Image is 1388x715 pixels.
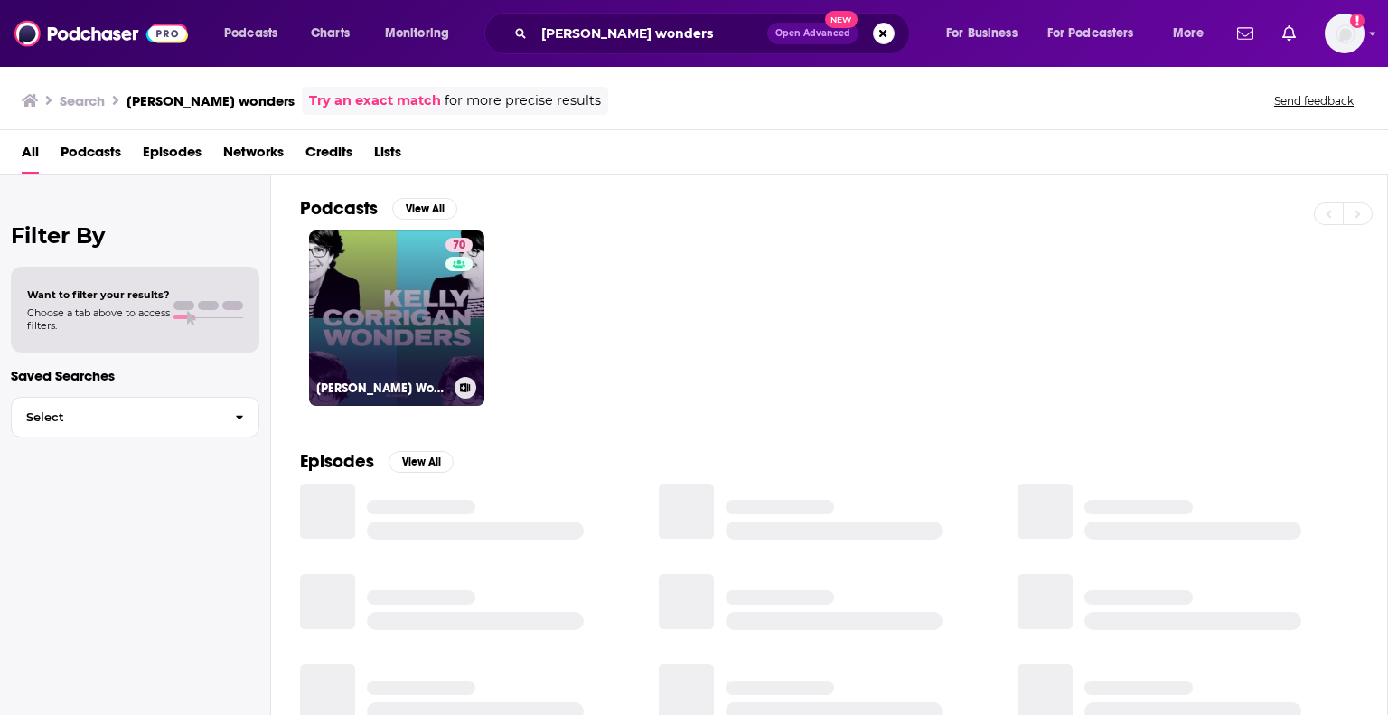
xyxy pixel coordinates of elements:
a: All [22,137,39,174]
h2: Filter By [11,222,259,249]
span: New [825,11,858,28]
button: View All [389,451,454,473]
a: Try an exact match [309,90,441,111]
a: Networks [223,137,284,174]
input: Search podcasts, credits, & more... [534,19,767,48]
a: Lists [374,137,401,174]
img: User Profile [1325,14,1365,53]
a: Show notifications dropdown [1230,18,1261,49]
button: open menu [933,19,1040,48]
button: Send feedback [1269,93,1359,108]
button: open menu [372,19,473,48]
a: Credits [305,137,352,174]
span: Monitoring [385,21,449,46]
button: open menu [1036,19,1160,48]
span: Logged in as GregKubie [1325,14,1365,53]
h2: Episodes [300,450,374,473]
span: 70 [453,237,465,255]
span: For Podcasters [1047,21,1134,46]
p: Saved Searches [11,367,259,384]
a: Podcasts [61,137,121,174]
span: More [1173,21,1204,46]
button: Open AdvancedNew [767,23,858,44]
h3: Search [60,92,105,109]
span: Charts [311,21,350,46]
span: Select [12,411,220,423]
button: Select [11,397,259,437]
div: Search podcasts, credits, & more... [502,13,927,54]
span: Want to filter your results? [27,288,170,301]
a: EpisodesView All [300,450,454,473]
h2: Podcasts [300,197,378,220]
span: For Business [946,21,1018,46]
span: Choose a tab above to access filters. [27,306,170,332]
a: Show notifications dropdown [1275,18,1303,49]
img: Podchaser - Follow, Share and Rate Podcasts [14,16,188,51]
button: View All [392,198,457,220]
button: open menu [211,19,301,48]
button: Show profile menu [1325,14,1365,53]
a: Charts [299,19,361,48]
span: Podcasts [224,21,277,46]
h3: [PERSON_NAME] Wonders [316,381,447,396]
a: PodcastsView All [300,197,457,220]
h3: [PERSON_NAME] wonders [127,92,295,109]
a: Episodes [143,137,202,174]
span: for more precise results [445,90,601,111]
span: Open Advanced [775,29,850,38]
a: 70 [445,238,473,252]
a: 70[PERSON_NAME] Wonders [309,230,484,406]
button: open menu [1160,19,1226,48]
svg: Add a profile image [1350,14,1365,28]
